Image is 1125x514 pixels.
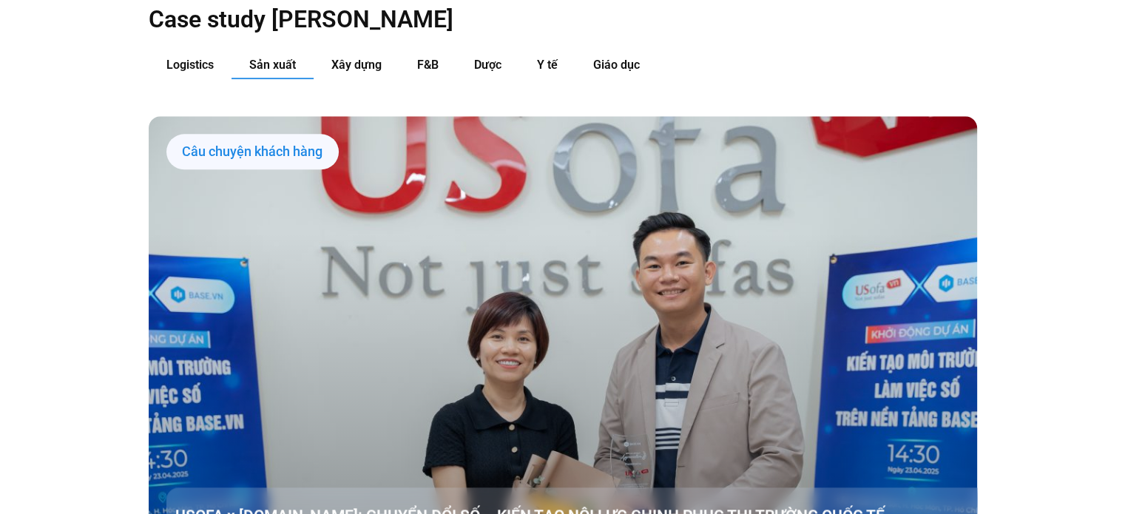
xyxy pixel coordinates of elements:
[537,58,558,72] span: Y tế
[593,58,640,72] span: Giáo dục
[149,4,977,34] h2: Case study [PERSON_NAME]
[474,58,501,72] span: Dược
[331,58,382,72] span: Xây dựng
[166,134,339,169] div: Câu chuyện khách hàng
[249,58,296,72] span: Sản xuất
[417,58,439,72] span: F&B
[166,58,214,72] span: Logistics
